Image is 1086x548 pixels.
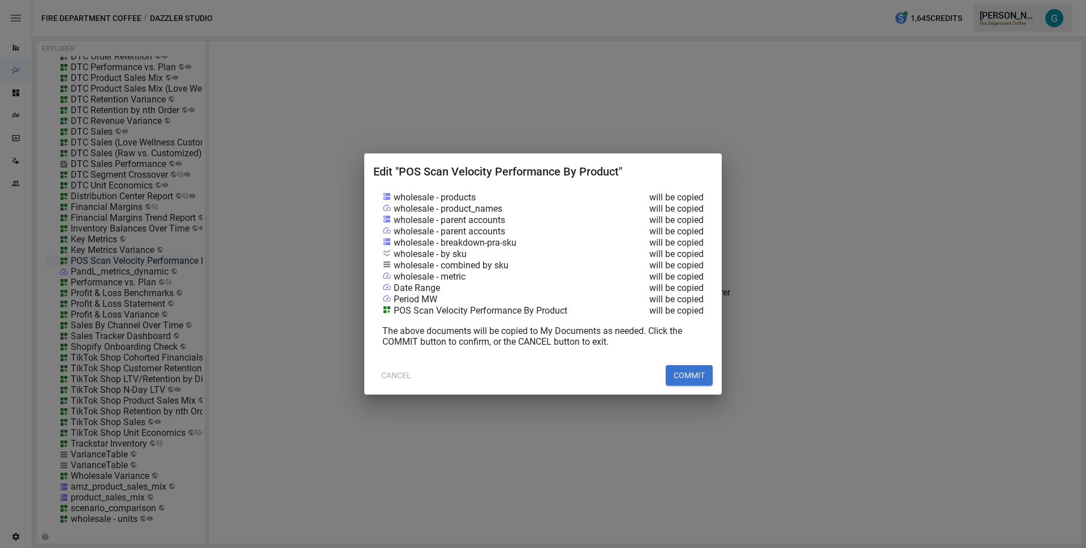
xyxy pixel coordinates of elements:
div: will be copied [597,294,704,305]
div: will be copied [597,192,704,203]
div: will be copied [597,282,704,294]
div: wholesale - parent accounts [394,226,505,237]
div: will be copied [597,203,704,215]
div: wholesale - parent accounts [394,215,505,226]
div: will be copied [597,226,704,237]
button: CANCEL [373,365,419,386]
div: will be copied [597,260,704,271]
div: wholesale - combined by sku [394,260,508,271]
div: POS Scan Velocity Performance By Product [394,305,567,316]
div: The above documents will be copied to My Documents as needed. Click the COMMIT button to confirm,... [382,326,704,347]
h2: Edit "POS Scan Velocity Performance By Product" [373,162,713,192]
div: Period MW [394,294,437,305]
div: will be copied [597,237,704,249]
div: wholesale - metric [394,271,466,282]
button: COMMIT [666,365,713,386]
div: wholesale - products [394,192,476,203]
div: will be copied [597,271,704,282]
div: will be copied [597,305,704,316]
div: will be copied [597,215,704,226]
div: wholesale - by sku [394,249,467,260]
div: wholesale - breakdown-pra-sku [394,237,516,249]
div: will be copied [597,249,704,260]
div: Date Range [394,282,440,294]
div: wholesale - product_names [394,203,502,215]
